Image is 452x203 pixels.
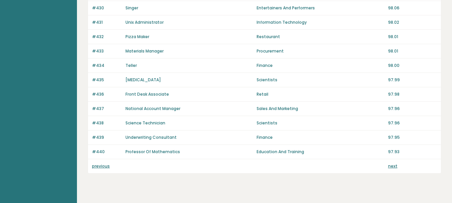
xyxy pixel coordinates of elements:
p: #431 [92,19,121,25]
p: #430 [92,5,121,11]
p: 97.95 [388,134,437,140]
a: previous [92,163,110,169]
p: 98.01 [388,34,437,40]
p: Restaurant [257,34,384,40]
p: #439 [92,134,121,140]
p: Finance [257,134,384,140]
p: #437 [92,106,121,112]
p: 98.02 [388,19,437,25]
p: Sales And Marketing [257,106,384,112]
a: Science Technician [125,120,165,126]
p: Entertainers And Performers [257,5,384,11]
p: 97.93 [388,149,437,155]
p: 98.06 [388,5,437,11]
a: Materials Manager [125,48,164,54]
p: 97.96 [388,120,437,126]
p: #436 [92,91,121,97]
a: Singer [125,5,138,11]
a: Underwriting Consultant [125,134,177,140]
p: 97.96 [388,106,437,112]
p: #438 [92,120,121,126]
p: Finance [257,63,384,69]
p: 97.99 [388,77,437,83]
a: next [388,163,397,169]
a: Professor Of Mathematics [125,149,180,155]
a: Teller [125,63,137,68]
a: National Account Manager [125,106,180,111]
p: Retail [257,91,384,97]
p: Scientists [257,77,384,83]
p: 98.00 [388,63,437,69]
p: Information Technology [257,19,384,25]
p: #440 [92,149,121,155]
p: Scientists [257,120,384,126]
a: Pizza Maker [125,34,149,39]
p: #434 [92,63,121,69]
p: 97.98 [388,91,437,97]
a: [MEDICAL_DATA] [125,77,161,83]
p: #433 [92,48,121,54]
a: Front Desk Associate [125,91,169,97]
p: Education And Training [257,149,384,155]
p: 98.01 [388,48,437,54]
p: Procurement [257,48,384,54]
a: Unix Administrator [125,19,164,25]
p: #432 [92,34,121,40]
p: #435 [92,77,121,83]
